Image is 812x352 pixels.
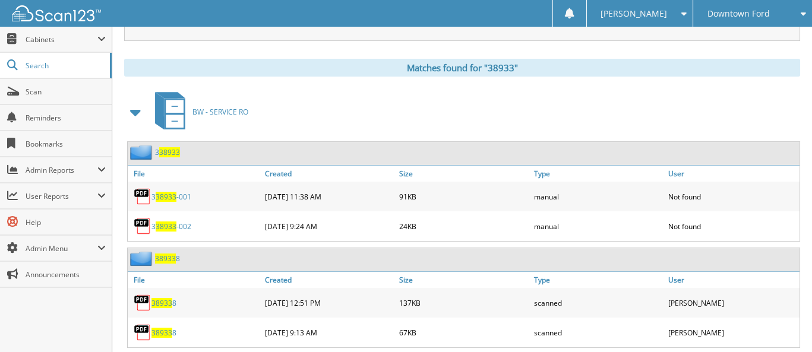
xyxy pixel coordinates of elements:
img: PDF.png [134,217,151,235]
img: PDF.png [134,188,151,205]
div: 67KB [396,321,530,344]
a: 338933-001 [151,192,191,202]
div: Not found [665,185,800,208]
div: [PERSON_NAME] [665,291,800,315]
div: manual [531,185,665,208]
a: Size [396,166,530,182]
div: Not found [665,214,800,238]
span: 38933 [155,253,176,264]
span: Admin Reports [26,165,97,175]
span: 38933 [151,298,172,308]
img: folder2.png [130,251,155,266]
a: File [128,166,262,182]
span: Search [26,61,104,71]
a: User [665,272,800,288]
img: scan123-logo-white.svg [12,5,101,21]
a: 389338 [151,328,176,338]
div: [DATE] 9:13 AM [262,321,396,344]
a: 389338 [151,298,176,308]
div: scanned [531,291,665,315]
a: User [665,166,800,182]
div: [DATE] 11:38 AM [262,185,396,208]
img: PDF.png [134,324,151,341]
a: BW - SERVICE RO [148,88,248,135]
div: scanned [531,321,665,344]
div: [DATE] 9:24 AM [262,214,396,238]
div: 137KB [396,291,530,315]
div: [PERSON_NAME] [665,321,800,344]
span: Scan [26,87,106,97]
div: [DATE] 12:51 PM [262,291,396,315]
span: User Reports [26,191,97,201]
span: BW - SERVICE RO [192,107,248,117]
a: Created [262,166,396,182]
div: 24KB [396,214,530,238]
span: 38933 [151,328,172,338]
span: Help [26,217,106,227]
img: folder2.png [130,145,155,160]
span: Cabinets [26,34,97,45]
a: Type [531,272,665,288]
span: 38933 [156,221,176,232]
div: manual [531,214,665,238]
a: Created [262,272,396,288]
span: Bookmarks [26,139,106,149]
a: Type [531,166,665,182]
span: [PERSON_NAME] [601,10,667,17]
span: Announcements [26,269,106,280]
span: Reminders [26,113,106,123]
span: Admin Menu [26,243,97,253]
a: 338933-002 [151,221,191,232]
a: File [128,272,262,288]
iframe: Chat Widget [753,295,812,352]
a: Size [396,272,530,288]
a: 389338 [155,253,180,264]
a: 338933 [155,147,180,157]
div: 91KB [396,185,530,208]
img: PDF.png [134,294,151,312]
div: Matches found for "38933" [124,59,800,77]
span: 38933 [156,192,176,202]
span: Downtown Ford [707,10,770,17]
span: 38933 [159,147,180,157]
